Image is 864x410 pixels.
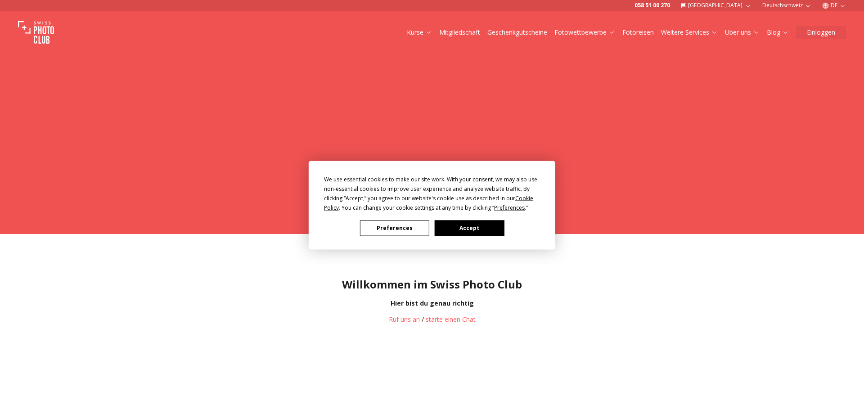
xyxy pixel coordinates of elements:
span: Preferences [494,203,525,211]
div: We use essential cookies to make our site work. With your consent, we may also use non-essential ... [324,174,540,212]
button: Preferences [360,220,429,236]
span: Cookie Policy [324,194,533,211]
button: Accept [435,220,504,236]
div: Cookie Consent Prompt [309,161,555,249]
